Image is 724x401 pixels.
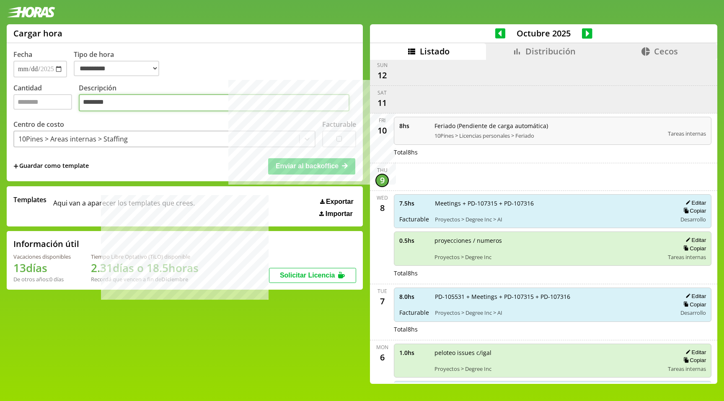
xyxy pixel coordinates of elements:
[13,162,18,171] span: +
[681,207,706,214] button: Copiar
[683,236,706,244] button: Editar
[375,124,389,137] div: 10
[683,349,706,356] button: Editar
[13,238,79,249] h2: Información útil
[399,199,429,207] span: 7.5 hs
[420,46,450,57] span: Listado
[434,365,662,373] span: Proyectos > Degree Inc
[680,216,706,223] span: Desarrollo
[525,46,576,57] span: Distribución
[13,28,62,39] h1: Cargar hora
[394,325,711,333] div: Total 8 hs
[435,199,671,207] span: Meetings + PD-107315 + PD-107316
[435,309,671,316] span: Proyectos > Degree Inc > AI
[683,199,706,206] button: Editar
[435,293,671,301] span: PD-105531 + Meetings + PD-107315 + PD-107316
[378,89,387,96] div: Sat
[394,148,711,156] div: Total 8 hs
[434,253,662,261] span: Proyectos > Degree Inc
[326,198,354,206] span: Exportar
[13,120,64,129] label: Centro de costo
[377,167,388,174] div: Thu
[668,253,706,261] span: Tareas internas
[13,162,89,171] span: +Guardar como template
[322,120,356,129] label: Facturable
[91,275,199,283] div: Recordá que vencen a fin de
[379,117,385,124] div: Fri
[318,198,356,206] button: Exportar
[53,195,195,218] span: Aqui van a aparecer los templates que crees.
[681,301,706,308] button: Copiar
[434,122,662,130] span: Feriado (Pendiente de carga automática)
[268,158,355,174] button: Enviar al backoffice
[399,293,429,301] span: 8.0 hs
[13,253,71,260] div: Vacaciones disponibles
[91,260,199,275] h1: 2.31 días o 18.5 horas
[74,61,159,76] select: Tipo de hora
[280,272,335,279] span: Solicitar Licencia
[13,83,79,114] label: Cantidad
[13,50,32,59] label: Fecha
[434,236,662,244] span: proyecciones / numeros
[375,96,389,110] div: 11
[370,60,717,383] div: scrollable content
[434,132,662,139] span: 10Pines > Licencias personales > Feriado
[326,210,353,218] span: Importar
[276,162,339,170] span: Enviar al backoffice
[269,268,356,283] button: Solicitar Licencia
[399,122,429,130] span: 8 hs
[13,94,72,110] input: Cantidad
[13,260,71,275] h1: 13 días
[680,309,706,316] span: Desarrollo
[681,245,706,252] button: Copiar
[399,236,429,244] span: 0.5 hs
[435,216,671,223] span: Proyectos > Degree Inc > AI
[377,194,388,201] div: Wed
[681,357,706,364] button: Copiar
[654,46,678,57] span: Cecos
[394,269,711,277] div: Total 8 hs
[375,174,389,187] div: 9
[79,83,356,114] label: Descripción
[399,215,429,223] span: Facturable
[399,308,429,316] span: Facturable
[375,69,389,82] div: 12
[668,130,706,137] span: Tareas internas
[7,7,55,18] img: logotipo
[91,253,199,260] div: Tiempo Libre Optativo (TiLO) disponible
[375,295,389,308] div: 7
[668,365,706,373] span: Tareas internas
[375,351,389,364] div: 6
[13,275,71,283] div: De otros años: 0 días
[434,349,662,357] span: peloteo issues c/igal
[18,134,128,144] div: 10Pines > Areas internas > Staffing
[375,201,389,215] div: 8
[13,195,47,204] span: Templates
[378,288,387,295] div: Tue
[683,293,706,300] button: Editar
[74,50,166,77] label: Tipo de hora
[161,275,188,283] b: Diciembre
[399,349,429,357] span: 1.0 hs
[505,28,582,39] span: Octubre 2025
[79,94,349,112] textarea: Descripción
[377,62,388,69] div: Sun
[376,344,388,351] div: Mon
